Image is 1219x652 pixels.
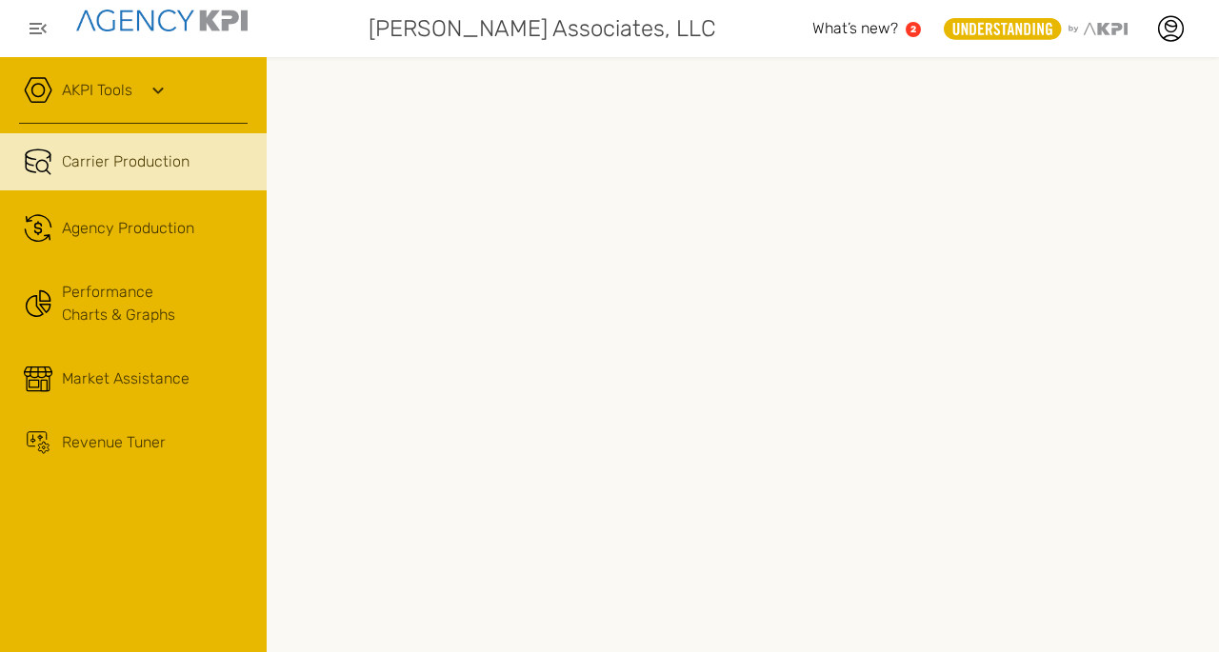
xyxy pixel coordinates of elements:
[62,150,190,173] span: Carrier Production
[62,367,190,390] div: Market Assistance
[812,19,898,37] span: What’s new?
[369,11,716,46] span: [PERSON_NAME] Associates, LLC
[910,24,916,34] text: 2
[62,217,194,240] span: Agency Production
[62,79,132,102] a: AKPI Tools
[76,10,248,31] img: agencykpi-logo-550x69-2d9e3fa8.png
[62,431,166,454] div: Revenue Tuner
[906,22,921,37] a: 2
